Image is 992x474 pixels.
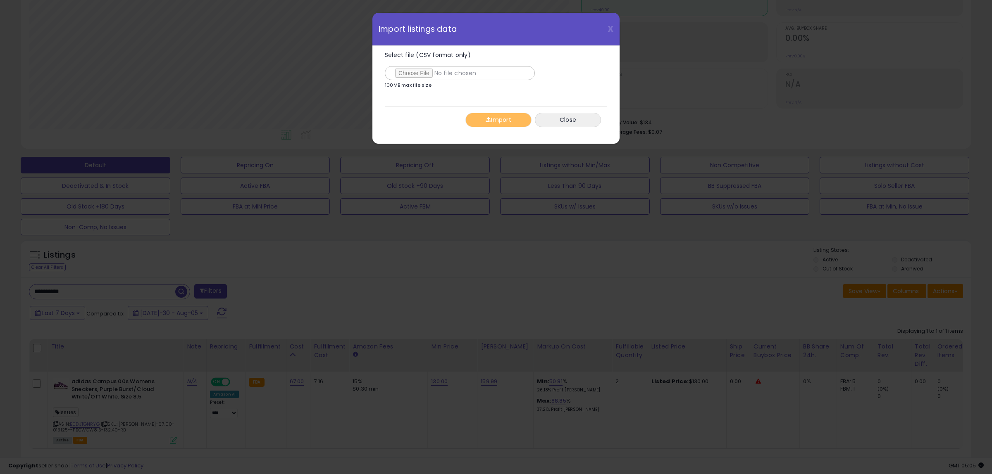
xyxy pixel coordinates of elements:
span: Import listings data [379,25,457,33]
button: Import [465,113,532,127]
span: Select file (CSV format only) [385,51,471,59]
button: Close [535,113,601,127]
span: X [608,23,613,35]
p: 100MB max file size [385,83,432,88]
